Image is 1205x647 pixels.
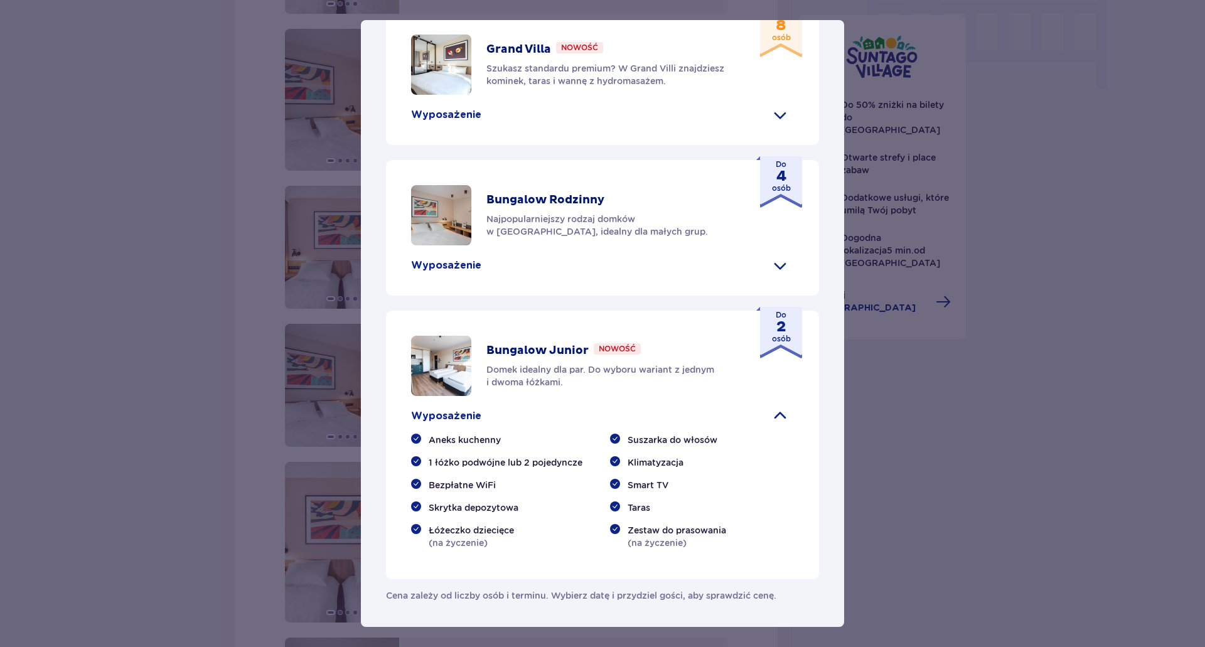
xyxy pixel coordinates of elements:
img: overview of beds in bungalow [411,336,471,396]
span: Łóżeczko dziecięce [429,524,514,537]
img: check.7409c2960eab9f3879fc6eafc719e76d.svg [610,434,620,444]
img: check.7409c2960eab9f3879fc6eafc719e76d.svg [610,456,620,466]
p: (na życzenie) [628,524,726,549]
p: Grand Villa [486,42,551,57]
strong: 4 [772,170,791,183]
strong: 2 [772,321,791,333]
img: check.7409c2960eab9f3879fc6eafc719e76d.svg [411,479,421,489]
p: Wyposażenie [411,259,481,272]
p: Wyposażenie [411,108,481,122]
p: Nowość [599,343,636,355]
img: overview of beds in bungalow [411,185,471,245]
span: Zestaw do prasowania [628,524,726,537]
img: check.7409c2960eab9f3879fc6eafc719e76d.svg [411,524,421,534]
img: check.7409c2960eab9f3879fc6eafc719e76d.svg [610,524,620,534]
p: Domek idealny dla par. Do wyboru wariant z jednym i dwoma łóżkami. [486,363,736,388]
p: Do osób [772,8,791,43]
img: check.7409c2960eab9f3879fc6eafc719e76d.svg [411,501,421,511]
p: Do osób [772,159,791,194]
p: Bungalow Rodzinny [486,193,604,208]
strong: 8 [772,19,791,32]
span: 1 łóżko podwójne lub 2 pojedyncze [429,456,582,469]
p: (na życzenie) [429,524,514,549]
p: Najpopularniejszy rodzaj domków w [GEOGRAPHIC_DATA], idealny dla małych grup. [486,213,736,238]
span: Suszarka do włosów [628,434,717,446]
p: Nowość [561,42,598,53]
p: Cena zależy od liczby osób i terminu. Wybierz datę i przydziel gości, aby sprawdzić cenę. [386,579,776,602]
span: Smart TV [628,479,668,491]
span: Taras [628,501,650,514]
p: Do osób [772,309,791,345]
p: Szukasz standardu premium? W Grand Villi znajdziesz kominek, taras i wannę z hydromasażem. [486,62,736,87]
span: Bezpłatne WiFi [429,479,496,491]
img: check.7409c2960eab9f3879fc6eafc719e76d.svg [610,501,620,511]
img: check.7409c2960eab9f3879fc6eafc719e76d.svg [411,434,421,444]
p: Bungalow Junior [486,343,589,358]
span: Aneks kuchenny [429,434,501,446]
img: check.7409c2960eab9f3879fc6eafc719e76d.svg [610,479,620,489]
img: overview of beds in bungalow [411,35,471,95]
img: check.7409c2960eab9f3879fc6eafc719e76d.svg [411,456,421,466]
span: Klimatyzacja [628,456,683,469]
span: Skrytka depozytowa [429,501,518,514]
p: Wyposażenie [411,409,481,423]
